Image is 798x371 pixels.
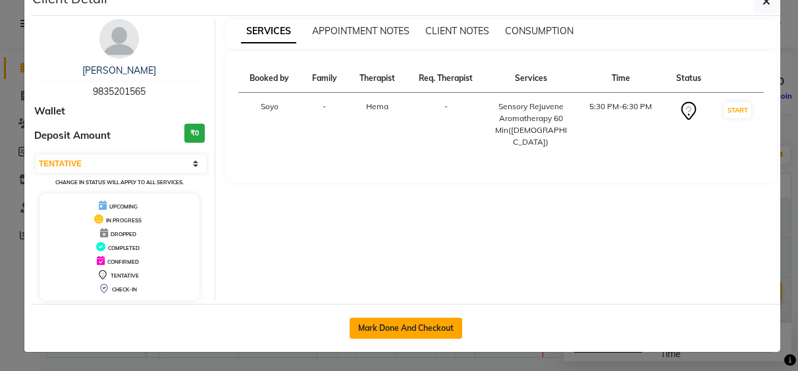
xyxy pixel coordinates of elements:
[238,93,302,157] td: Soyo
[348,64,406,93] th: Therapist
[312,25,410,37] span: APPOINTMENT NOTES
[724,102,751,118] button: START
[93,86,146,97] span: 9835201565
[111,231,136,237] span: DROPPED
[406,64,486,93] th: Req. Therapist
[34,104,65,119] span: Wallet
[425,25,489,37] span: CLIENT NOTES
[505,25,573,37] span: CONSUMPTION
[108,245,140,251] span: COMPLETED
[666,64,712,93] th: Status
[111,272,139,279] span: TENTATIVE
[494,101,568,148] div: Sensory Rejuvene Aromatherapy 60 Min([DEMOGRAPHIC_DATA])
[301,93,348,157] td: -
[241,20,296,43] span: SERVICES
[184,124,205,143] h3: ₹0
[366,101,388,111] span: Hema
[301,64,348,93] th: Family
[99,19,139,59] img: avatar
[55,179,184,185] small: Change in status will apply to all services.
[109,203,138,210] span: UPCOMING
[486,64,576,93] th: Services
[112,286,137,293] span: CHECK-IN
[34,128,111,143] span: Deposit Amount
[238,64,302,93] th: Booked by
[106,217,142,224] span: IN PROGRESS
[406,93,486,157] td: -
[82,64,156,76] a: [PERSON_NAME]
[576,64,666,93] th: Time
[107,259,139,265] span: CONFIRMED
[350,318,462,339] button: Mark Done And Checkout
[576,93,666,157] td: 5:30 PM-6:30 PM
